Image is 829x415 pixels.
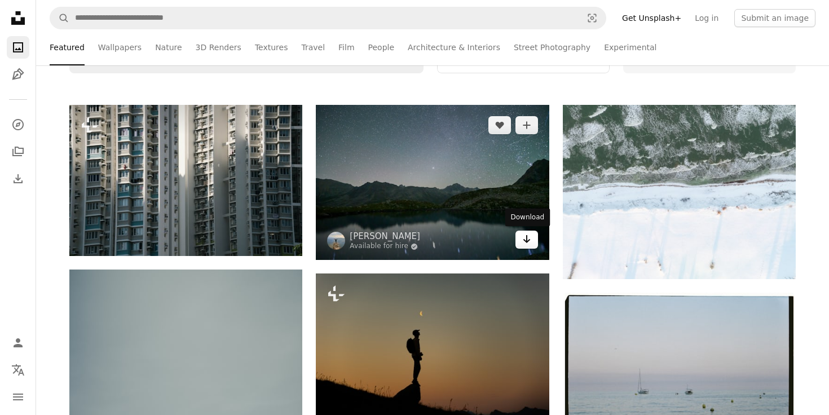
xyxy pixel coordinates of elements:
a: Experimental [604,29,656,65]
img: Tall apartment buildings with many windows and balconies. [69,105,302,256]
a: Nature [155,29,182,65]
a: Collections [7,140,29,163]
a: Wallpapers [98,29,142,65]
a: Download [515,231,538,249]
a: Travel [301,29,325,65]
a: Get Unsplash+ [615,9,688,27]
a: Photos [7,36,29,59]
img: Starry night sky over a calm mountain lake [316,105,549,260]
a: Available for hire [350,242,420,251]
a: Two sailboats on calm ocean water at dusk [563,366,796,376]
button: Like [488,116,511,134]
a: Architecture & Interiors [408,29,500,65]
a: People [368,29,395,65]
a: Log in [688,9,725,27]
button: Language [7,359,29,381]
a: Download History [7,167,29,190]
a: Illustrations [7,63,29,86]
a: Log in / Sign up [7,332,29,354]
img: Go to Vladislav Zakharevich's profile [327,232,345,250]
a: Snow covered landscape with frozen water [563,187,796,197]
button: Submit an image [734,9,815,27]
a: Tall apartment buildings with many windows and balconies. [69,175,302,185]
a: Film [338,29,354,65]
button: Search Unsplash [50,7,69,29]
a: Starry night sky over a calm mountain lake [316,177,549,187]
button: Menu [7,386,29,408]
div: Download [505,209,550,227]
a: Textures [255,29,288,65]
a: [PERSON_NAME] [350,231,420,242]
img: Snow covered landscape with frozen water [563,105,796,279]
a: Home — Unsplash [7,7,29,32]
a: Street Photography [514,29,590,65]
a: Explore [7,113,29,136]
a: Silhouette of a hiker looking at the moon at sunset. [316,346,549,356]
a: 3D Renders [196,29,241,65]
button: Visual search [579,7,606,29]
form: Find visuals sitewide [50,7,606,29]
button: Add to Collection [515,116,538,134]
